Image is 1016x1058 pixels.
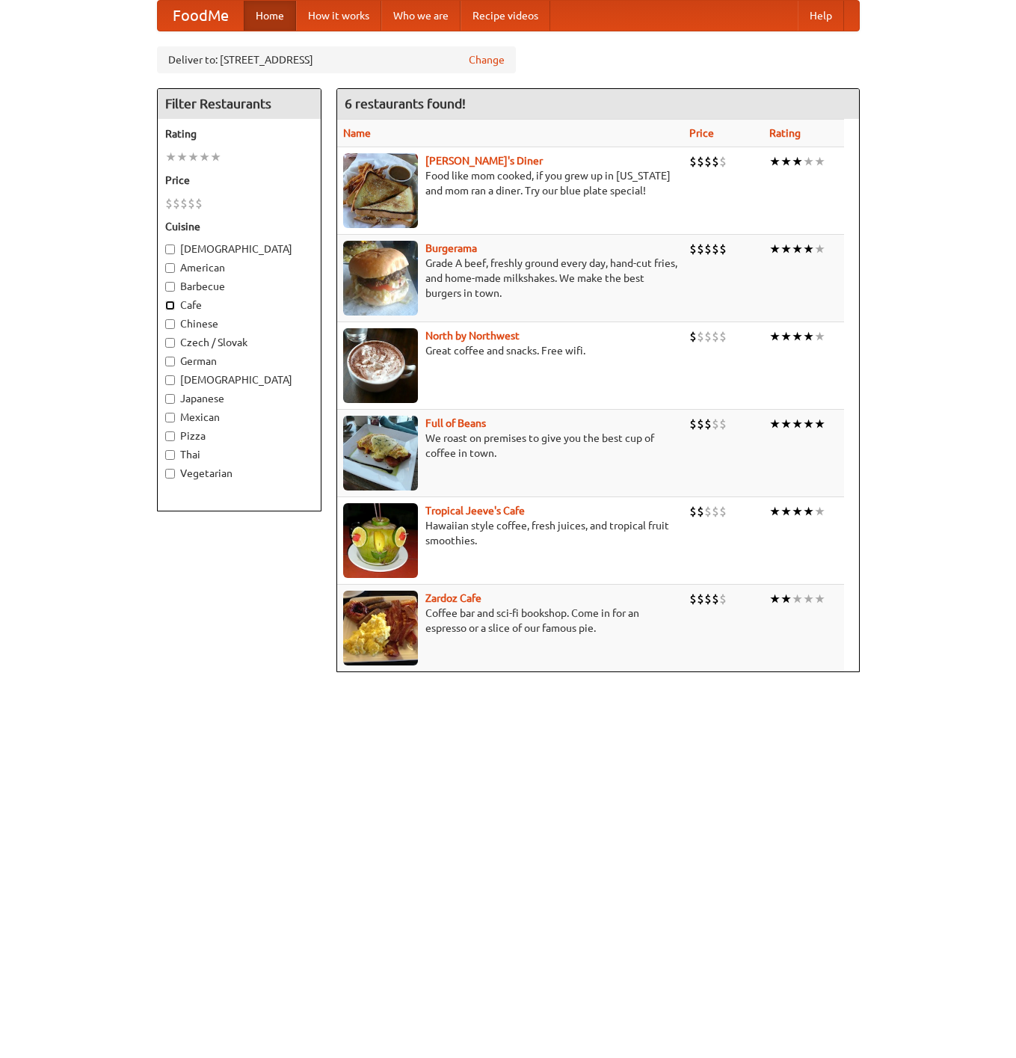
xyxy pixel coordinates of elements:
[697,591,704,607] li: $
[195,195,203,212] li: $
[158,1,244,31] a: FoodMe
[712,503,719,520] li: $
[425,505,525,517] a: Tropical Jeeve's Cafe
[704,153,712,170] li: $
[165,298,313,313] label: Cafe
[165,316,313,331] label: Chinese
[792,591,803,607] li: ★
[158,89,321,119] h4: Filter Restaurants
[425,330,520,342] b: North by Northwest
[210,149,221,165] li: ★
[165,375,175,385] input: [DEMOGRAPHIC_DATA]
[165,126,313,141] h5: Rating
[381,1,461,31] a: Who we are
[165,263,175,273] input: American
[697,328,704,345] li: $
[704,416,712,432] li: $
[697,153,704,170] li: $
[165,195,173,212] li: $
[719,328,727,345] li: $
[719,416,727,432] li: $
[719,591,727,607] li: $
[781,153,792,170] li: ★
[697,241,704,257] li: $
[343,591,418,665] img: zardoz.jpg
[343,416,418,490] img: beans.jpg
[165,335,313,350] label: Czech / Slovak
[689,416,697,432] li: $
[803,591,814,607] li: ★
[719,503,727,520] li: $
[461,1,550,31] a: Recipe videos
[689,328,697,345] li: $
[712,328,719,345] li: $
[712,241,719,257] li: $
[781,328,792,345] li: ★
[712,591,719,607] li: $
[769,591,781,607] li: ★
[165,469,175,479] input: Vegetarian
[165,428,313,443] label: Pizza
[165,260,313,275] label: American
[814,503,825,520] li: ★
[425,242,477,254] a: Burgerama
[343,241,418,316] img: burgerama.jpg
[165,242,313,256] label: [DEMOGRAPHIC_DATA]
[425,155,543,167] a: [PERSON_NAME]'s Diner
[165,372,313,387] label: [DEMOGRAPHIC_DATA]
[165,354,313,369] label: German
[343,431,677,461] p: We roast on premises to give you the best cup of coffee in town.
[176,149,188,165] li: ★
[814,416,825,432] li: ★
[165,244,175,254] input: [DEMOGRAPHIC_DATA]
[165,447,313,462] label: Thai
[173,195,180,212] li: $
[719,241,727,257] li: $
[296,1,381,31] a: How it works
[165,149,176,165] li: ★
[769,328,781,345] li: ★
[469,52,505,67] a: Change
[188,149,199,165] li: ★
[781,503,792,520] li: ★
[792,416,803,432] li: ★
[769,153,781,170] li: ★
[199,149,210,165] li: ★
[803,416,814,432] li: ★
[244,1,296,31] a: Home
[165,338,175,348] input: Czech / Slovak
[689,127,714,139] a: Price
[343,153,418,228] img: sallys.jpg
[165,431,175,441] input: Pizza
[343,606,677,636] p: Coffee bar and sci-fi bookshop. Come in for an espresso or a slice of our famous pie.
[781,241,792,257] li: ★
[803,241,814,257] li: ★
[165,282,175,292] input: Barbecue
[343,168,677,198] p: Food like mom cooked, if you grew up in [US_STATE] and mom ran a diner. Try our blue plate special!
[689,153,697,170] li: $
[343,518,677,548] p: Hawaiian style coffee, fresh juices, and tropical fruit smoothies.
[345,96,466,111] ng-pluralize: 6 restaurants found!
[704,503,712,520] li: $
[704,328,712,345] li: $
[814,153,825,170] li: ★
[781,416,792,432] li: ★
[781,591,792,607] li: ★
[792,328,803,345] li: ★
[165,413,175,422] input: Mexican
[343,503,418,578] img: jeeves.jpg
[165,319,175,329] input: Chinese
[425,417,486,429] a: Full of Beans
[712,153,719,170] li: $
[803,503,814,520] li: ★
[165,450,175,460] input: Thai
[712,416,719,432] li: $
[689,503,697,520] li: $
[425,592,481,604] a: Zardoz Cafe
[792,503,803,520] li: ★
[343,127,371,139] a: Name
